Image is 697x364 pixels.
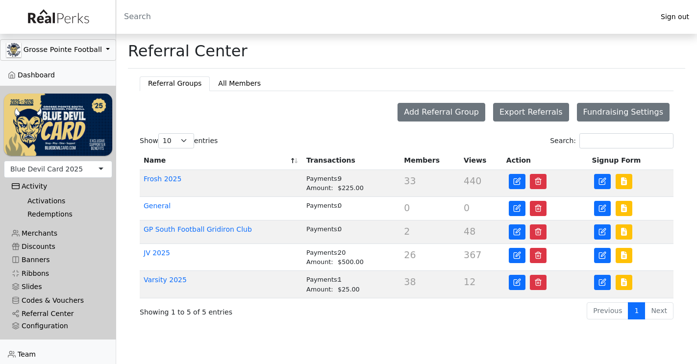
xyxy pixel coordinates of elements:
[620,204,628,212] img: file-lines.svg
[23,6,93,28] img: real_perks_logo-01.svg
[116,5,653,28] input: Search
[4,94,112,155] img: WvZzOez5OCqmO91hHZfJL7W2tJ07LbGMjwPPNJwI.png
[404,202,410,213] span: 0
[628,302,645,319] a: 1
[577,103,670,121] button: Fundraising Settings
[10,164,83,174] div: Blue Devil Card 2025
[460,151,502,170] th: Views
[306,224,396,234] div: 0
[306,257,338,267] div: Amount:
[464,202,470,213] span: 0
[306,248,338,257] div: Payments:
[306,201,396,210] div: 0
[620,251,628,259] img: file-lines.svg
[398,103,485,121] button: Add Referral Group
[404,276,416,287] span: 38
[306,174,396,193] div: 9 $225.00
[464,226,475,237] span: 48
[306,183,338,193] div: Amount:
[404,226,410,237] span: 2
[302,151,400,170] th: Transactions
[158,133,194,148] select: Showentries
[140,301,355,317] div: Showing 1 to 5 of 5 entries
[404,175,416,186] span: 33
[306,275,338,284] div: Payments:
[306,201,338,210] div: Payments:
[12,322,104,330] div: Configuration
[140,76,210,91] button: Referral Groups
[4,267,112,280] a: Ribbons
[144,249,170,257] a: JV 2025
[144,276,187,284] a: Varsity 2025
[653,10,697,24] a: Sign out
[620,228,628,236] img: file-lines.svg
[4,240,112,253] a: Discounts
[4,227,112,240] a: Merchants
[4,293,112,307] a: Codes & Vouchers
[306,224,338,234] div: Payments:
[579,133,673,148] input: Search:
[144,225,252,233] a: GP South Football Gridiron Club
[550,133,673,148] label: Search:
[306,285,338,294] div: Amount:
[12,182,104,191] div: Activity
[6,43,21,57] img: GAa1zriJJmkmu1qRtUwg8x1nQwzlKm3DoqW9UgYl.jpg
[306,174,338,183] div: Payments:
[140,133,218,148] label: Show entries
[464,175,481,186] span: 440
[4,307,112,320] a: Referral Center
[306,275,396,293] div: 1 $25.00
[4,253,112,267] a: Banners
[306,248,396,267] div: 20 $500.00
[493,103,569,121] button: Export Referrals
[210,76,269,91] button: All Members
[20,208,104,221] a: Redemptions
[128,42,248,60] h1: Referral Center
[588,151,673,170] th: Signup Form
[464,249,481,260] span: 367
[140,151,302,170] th: Name
[502,151,588,170] th: Action
[620,278,628,286] img: file-lines.svg
[144,175,181,183] a: Frosh 2025
[464,276,475,287] span: 12
[4,280,112,293] a: Slides
[144,202,171,210] a: General
[620,177,628,185] img: file-lines.svg
[400,151,460,170] th: Members
[20,194,104,208] a: Activations
[404,249,416,260] span: 26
